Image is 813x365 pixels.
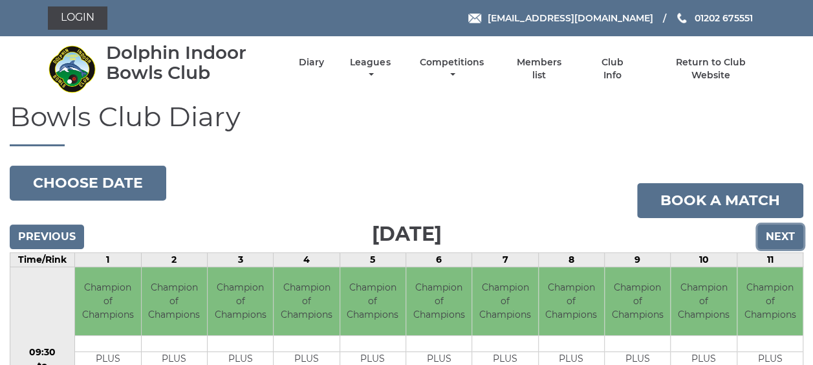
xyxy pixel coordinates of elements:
[592,56,634,82] a: Club Info
[677,13,686,23] img: Phone us
[10,253,75,267] td: Time/Rink
[141,253,207,267] td: 2
[472,253,538,267] td: 7
[671,253,737,267] td: 10
[737,253,803,267] td: 11
[417,56,487,82] a: Competitions
[299,56,324,69] a: Diary
[538,253,604,267] td: 8
[207,253,273,267] td: 3
[487,12,653,24] span: [EMAIL_ADDRESS][DOMAIN_NAME]
[472,267,537,335] td: Champion of Champions
[509,56,569,82] a: Members list
[347,56,393,82] a: Leagues
[48,6,107,30] a: Login
[468,14,481,23] img: Email
[48,45,96,93] img: Dolphin Indoor Bowls Club
[605,267,670,335] td: Champion of Champions
[656,56,765,82] a: Return to Club Website
[274,253,340,267] td: 4
[75,253,141,267] td: 1
[142,267,207,335] td: Champion of Champions
[694,12,752,24] span: 01202 675551
[757,225,803,249] input: Next
[675,11,752,25] a: Phone us 01202 675551
[406,253,472,267] td: 6
[274,267,339,335] td: Champion of Champions
[671,267,736,335] td: Champion of Champions
[340,267,406,335] td: Champion of Champions
[604,253,670,267] td: 9
[737,267,803,335] td: Champion of Champions
[208,267,273,335] td: Champion of Champions
[10,166,166,201] button: Choose date
[406,267,472,335] td: Champion of Champions
[539,267,604,335] td: Champion of Champions
[10,225,84,249] input: Previous
[468,11,653,25] a: Email [EMAIL_ADDRESS][DOMAIN_NAME]
[106,43,276,83] div: Dolphin Indoor Bowls Club
[637,183,803,218] a: Book a match
[10,102,803,146] h1: Bowls Club Diary
[340,253,406,267] td: 5
[75,267,140,335] td: Champion of Champions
